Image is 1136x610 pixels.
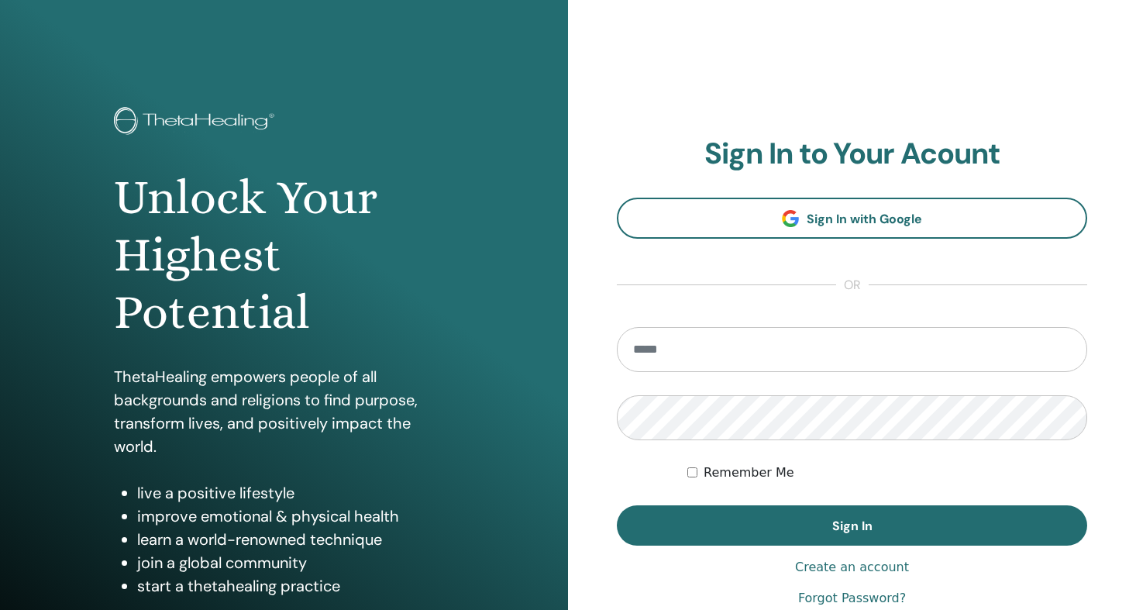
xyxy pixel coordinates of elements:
li: learn a world-renowned technique [137,528,454,551]
span: Sign In with Google [807,211,922,227]
h2: Sign In to Your Acount [617,136,1087,172]
a: Forgot Password? [798,589,906,608]
div: Keep me authenticated indefinitely or until I manually logout [687,464,1087,482]
button: Sign In [617,505,1087,546]
li: improve emotional & physical health [137,505,454,528]
label: Remember Me [704,464,794,482]
span: or [836,276,869,295]
span: Sign In [832,518,873,534]
li: join a global community [137,551,454,574]
p: ThetaHealing empowers people of all backgrounds and religions to find purpose, transform lives, a... [114,365,454,458]
h1: Unlock Your Highest Potential [114,169,454,342]
a: Create an account [795,558,909,577]
li: start a thetahealing practice [137,574,454,598]
a: Sign In with Google [617,198,1087,239]
li: live a positive lifestyle [137,481,454,505]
